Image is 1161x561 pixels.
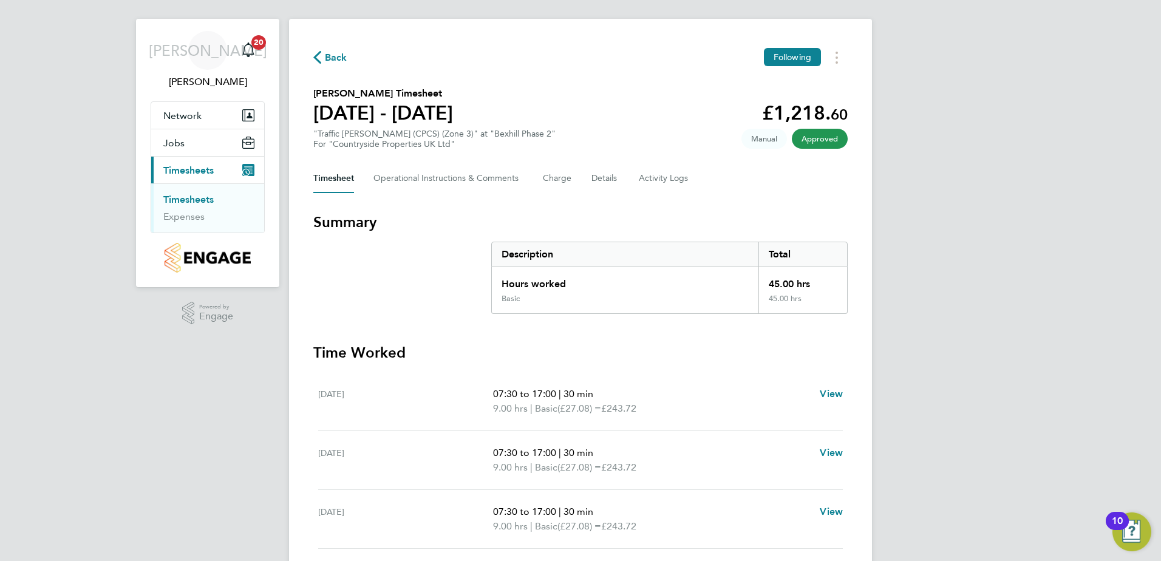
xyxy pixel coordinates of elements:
[373,164,523,193] button: Operational Instructions & Comments
[313,164,354,193] button: Timesheet
[163,211,205,222] a: Expenses
[151,31,265,89] a: [PERSON_NAME][PERSON_NAME]
[530,403,533,414] span: |
[820,505,843,519] a: View
[199,311,233,322] span: Engage
[591,164,619,193] button: Details
[492,242,758,267] div: Description
[151,243,265,273] a: Go to home page
[163,137,185,149] span: Jobs
[530,461,533,473] span: |
[557,461,601,473] span: (£27.08) =
[163,110,202,121] span: Network
[151,102,264,129] button: Network
[493,520,528,532] span: 9.00 hrs
[236,31,260,70] a: 20
[758,267,847,294] div: 45.00 hrs
[563,506,593,517] span: 30 min
[820,388,843,399] span: View
[774,52,811,63] span: Following
[313,50,347,65] button: Back
[741,129,787,149] span: This timesheet was manually created.
[563,447,593,458] span: 30 min
[758,242,847,267] div: Total
[325,50,347,65] span: Back
[535,519,557,534] span: Basic
[535,460,557,475] span: Basic
[601,461,636,473] span: £243.72
[559,506,561,517] span: |
[502,294,520,304] div: Basic
[182,302,234,325] a: Powered byEngage
[639,164,690,193] button: Activity Logs
[563,388,593,399] span: 30 min
[313,101,453,125] h1: [DATE] - [DATE]
[831,106,848,123] span: 60
[820,446,843,460] a: View
[318,387,493,416] div: [DATE]
[1112,521,1123,537] div: 10
[491,242,848,314] div: Summary
[318,505,493,534] div: [DATE]
[820,447,843,458] span: View
[601,520,636,532] span: £243.72
[136,19,279,287] nav: Main navigation
[762,101,848,124] app-decimal: £1,218.
[764,48,821,66] button: Following
[313,139,556,149] div: For "Countryside Properties UK Ltd"
[792,129,848,149] span: This timesheet has been approved.
[557,403,601,414] span: (£27.08) =
[318,446,493,475] div: [DATE]
[251,35,266,50] span: 20
[535,401,557,416] span: Basic
[493,447,556,458] span: 07:30 to 17:00
[163,194,214,205] a: Timesheets
[493,461,528,473] span: 9.00 hrs
[151,75,265,89] span: John O'Neill
[758,294,847,313] div: 45.00 hrs
[1112,512,1151,551] button: Open Resource Center, 10 new notifications
[313,129,556,149] div: "Traffic [PERSON_NAME] (CPCS) (Zone 3)" at "Bexhill Phase 2"
[493,506,556,517] span: 07:30 to 17:00
[826,48,848,67] button: Timesheets Menu
[820,387,843,401] a: View
[530,520,533,532] span: |
[151,129,264,156] button: Jobs
[559,388,561,399] span: |
[557,520,601,532] span: (£27.08) =
[493,388,556,399] span: 07:30 to 17:00
[543,164,572,193] button: Charge
[163,165,214,176] span: Timesheets
[601,403,636,414] span: £243.72
[492,267,758,294] div: Hours worked
[199,302,233,312] span: Powered by
[313,212,848,232] h3: Summary
[493,403,528,414] span: 9.00 hrs
[151,183,264,233] div: Timesheets
[165,243,250,273] img: countryside-properties-logo-retina.png
[559,447,561,458] span: |
[149,42,267,58] span: [PERSON_NAME]
[820,506,843,517] span: View
[313,86,453,101] h2: [PERSON_NAME] Timesheet
[313,343,848,362] h3: Time Worked
[151,157,264,183] button: Timesheets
